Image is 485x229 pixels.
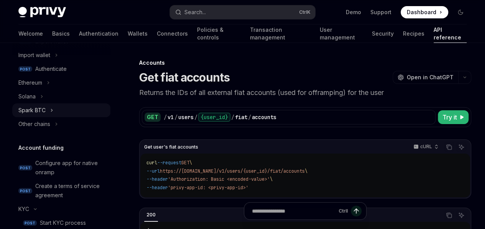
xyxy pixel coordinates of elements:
a: Connectors [157,25,188,43]
div: Create a terms of service agreement [35,182,106,200]
button: Toggle Spark BTC section [12,103,110,117]
a: Transaction management [250,25,311,43]
a: Authentication [79,25,118,43]
span: Ctrl K [299,9,311,15]
span: --header [146,176,168,182]
div: Start KYC process [40,218,86,227]
span: GET [181,160,189,166]
div: Authenticate [35,64,67,74]
p: Returns the IDs of all external fiat accounts (used for offramping) for the user [139,87,471,98]
span: Dashboard [407,8,436,16]
div: / [194,113,197,121]
a: Dashboard [401,6,448,18]
span: Get user's fiat accounts [144,144,198,150]
a: User management [320,25,363,43]
a: POSTConfigure app for native onramp [12,156,110,179]
button: Open in ChatGPT [393,71,458,84]
div: / [164,113,167,121]
a: POSTCreate a terms of service agreement [12,179,110,202]
a: Wallets [128,25,148,43]
div: v1 [168,113,174,121]
span: \ [305,168,307,174]
div: / [248,113,251,121]
span: curl [146,160,157,166]
div: Other chains [18,119,50,129]
span: POST [18,66,32,72]
a: Policies & controls [197,25,241,43]
span: \ [189,160,192,166]
span: --header [146,185,168,191]
a: POSTAuthenticate [12,62,110,76]
div: GET [145,113,161,122]
input: Ask a question... [252,203,335,219]
a: Security [372,25,394,43]
span: POST [23,220,37,226]
div: users [178,113,194,121]
h1: Get fiat accounts [139,70,230,84]
button: Toggle KYC section [12,202,110,216]
div: Import wallet [18,51,50,60]
span: \ [270,176,273,182]
span: POST [18,165,32,171]
button: Copy the contents from the code block [444,142,454,152]
h5: Account funding [18,143,64,152]
a: Basics [52,25,70,43]
button: Toggle dark mode [454,6,467,18]
span: Try it [442,113,457,122]
button: Toggle Ethereum section [12,76,110,90]
div: / [231,113,234,121]
div: Search... [184,8,206,17]
a: Demo [346,8,361,16]
a: API reference [434,25,467,43]
div: / [174,113,178,121]
div: Spark BTC [18,106,46,115]
span: https://[DOMAIN_NAME]/v1/users/{user_id}/fiat/accounts [160,168,305,174]
a: Welcome [18,25,43,43]
button: Try it [438,110,469,124]
div: Ethereum [18,78,42,87]
button: Toggle Import wallet section [12,48,110,62]
button: Ask AI [456,142,466,152]
span: 'Authorization: Basic <encoded-value>' [168,176,270,182]
a: Support [370,8,391,16]
button: cURL [409,141,442,154]
button: Send message [351,206,362,216]
p: cURL [420,144,432,150]
div: accounts [252,113,276,121]
div: Solana [18,92,36,101]
button: Toggle Other chains section [12,117,110,131]
span: --request [157,160,181,166]
span: POST [18,188,32,194]
span: --url [146,168,160,174]
button: Toggle Solana section [12,90,110,103]
img: dark logo [18,7,66,18]
button: Open search [170,5,315,19]
div: {user_id} [198,113,230,122]
div: fiat [235,113,247,121]
div: KYC [18,204,29,214]
div: Configure app for native onramp [35,159,106,177]
span: Open in ChatGPT [407,74,454,81]
span: 'privy-app-id: <privy-app-id>' [168,185,248,191]
a: Recipes [403,25,424,43]
div: Accounts [139,59,471,67]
